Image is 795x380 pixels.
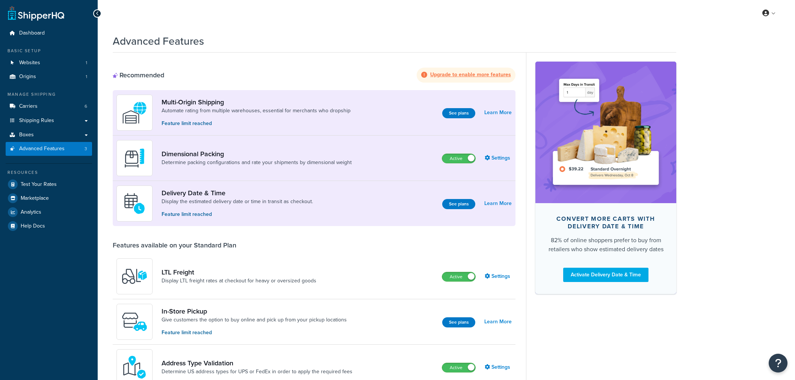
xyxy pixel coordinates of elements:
span: Analytics [21,209,41,216]
span: 1 [86,74,87,80]
a: Multi-Origin Shipping [162,98,351,106]
a: Origins1 [6,70,92,84]
a: Carriers6 [6,100,92,113]
span: 3 [85,146,87,152]
span: Carriers [19,103,38,110]
a: Analytics [6,205,92,219]
a: Determine US address types for UPS or FedEx in order to apply the required fees [162,368,352,375]
p: Feature limit reached [162,210,313,219]
div: Convert more carts with delivery date & time [547,215,664,230]
button: See plans [442,108,475,118]
a: Display the estimated delivery date or time in transit as checkout. [162,198,313,205]
span: Marketplace [21,195,49,202]
a: Automate rating from multiple warehouses, essential for merchants who dropship [162,107,351,115]
a: Settings [485,362,512,372]
h1: Advanced Features [113,34,204,48]
a: Give customers the option to buy online and pick up from your pickup locations [162,316,347,324]
li: Origins [6,70,92,84]
a: Shipping Rules [6,114,92,128]
span: Test Your Rates [21,181,57,188]
span: Help Docs [21,223,45,229]
a: Dimensional Packing [162,150,352,158]
span: Shipping Rules [19,118,54,124]
a: Determine packing configurations and rate your shipments by dimensional weight [162,159,352,166]
a: Learn More [484,317,512,327]
img: wfgcfpwTIucLEAAAAASUVORK5CYII= [121,309,148,335]
label: Active [442,363,475,372]
a: Learn More [484,198,512,209]
img: WatD5o0RtDAAAAAElFTkSuQmCC [121,100,148,126]
img: DTVBYsAAAAAASUVORK5CYII= [121,145,148,171]
span: 6 [85,103,87,110]
label: Active [442,272,475,281]
button: See plans [442,317,475,327]
a: Activate Delivery Date & Time [563,268,648,282]
a: Delivery Date & Time [162,189,313,197]
button: Open Resource Center [769,354,787,372]
a: Dashboard [6,26,92,40]
a: Help Docs [6,219,92,233]
a: Settings [485,153,512,163]
div: Manage Shipping [6,91,92,98]
li: Advanced Features [6,142,92,156]
span: Dashboard [19,30,45,36]
a: Advanced Features3 [6,142,92,156]
a: Learn More [484,107,512,118]
a: Websites1 [6,56,92,70]
p: Feature limit reached [162,329,347,337]
div: 82% of online shoppers prefer to buy from retailers who show estimated delivery dates [547,236,664,254]
a: Settings [485,271,512,282]
div: Recommended [113,71,164,79]
img: y79ZsPf0fXUFUhFXDzUgf+ktZg5F2+ohG75+v3d2s1D9TjoU8PiyCIluIjV41seZevKCRuEjTPPOKHJsQcmKCXGdfprl3L4q7... [121,263,148,290]
a: Display LTL freight rates at checkout for heavy or oversized goods [162,277,316,285]
div: Resources [6,169,92,176]
p: Feature limit reached [162,119,351,128]
a: LTL Freight [162,268,316,276]
label: Active [442,154,475,163]
strong: Upgrade to enable more features [430,71,511,78]
a: In-Store Pickup [162,307,347,315]
span: Origins [19,74,36,80]
a: Test Your Rates [6,178,92,191]
a: Marketplace [6,192,92,205]
img: gfkeb5ejjkALwAAAABJRU5ErkJggg== [121,190,148,217]
img: feature-image-ddt-36eae7f7280da8017bfb280eaccd9c446f90b1fe08728e4019434db127062ab4.png [547,73,665,192]
a: Address Type Validation [162,359,352,367]
li: Carriers [6,100,92,113]
span: Advanced Features [19,146,65,152]
div: Features available on your Standard Plan [113,241,236,249]
li: Websites [6,56,92,70]
a: Boxes [6,128,92,142]
span: Boxes [19,132,34,138]
span: 1 [86,60,87,66]
button: See plans [442,199,475,209]
div: Basic Setup [6,48,92,54]
span: Websites [19,60,40,66]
